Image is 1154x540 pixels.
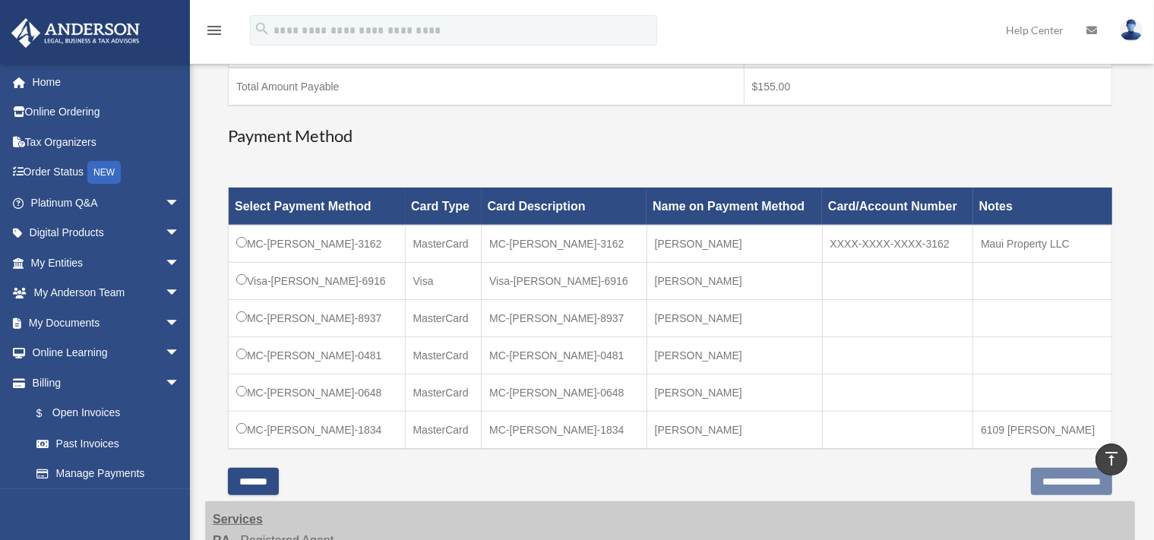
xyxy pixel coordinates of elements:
td: 6109 [PERSON_NAME] [973,411,1112,449]
i: menu [205,21,223,39]
a: Order StatusNEW [11,157,203,188]
a: My Entitiesarrow_drop_down [11,248,203,278]
td: MC-[PERSON_NAME]-3162 [482,225,647,262]
th: Name on Payment Method [647,188,822,225]
td: [PERSON_NAME] [647,374,822,411]
td: MasterCard [405,299,482,336]
span: arrow_drop_down [165,218,195,249]
a: Platinum Q&Aarrow_drop_down [11,188,203,218]
a: Billingarrow_drop_down [11,368,195,398]
td: MC-[PERSON_NAME]-0481 [229,336,406,374]
img: Anderson Advisors Platinum Portal [7,18,144,48]
th: Card Type [405,188,482,225]
a: My Documentsarrow_drop_down [11,308,203,338]
td: MC-[PERSON_NAME]-8937 [482,299,647,336]
td: Total Amount Payable [229,68,745,106]
a: vertical_align_top [1096,444,1127,475]
td: MC-[PERSON_NAME]-0648 [229,374,406,411]
td: MasterCard [405,374,482,411]
td: [PERSON_NAME] [647,336,822,374]
th: Card Description [482,188,647,225]
th: Notes [973,188,1112,225]
span: arrow_drop_down [165,248,195,279]
span: arrow_drop_down [165,338,195,369]
a: Digital Productsarrow_drop_down [11,218,203,248]
td: MasterCard [405,225,482,262]
span: arrow_drop_down [165,278,195,309]
th: Select Payment Method [229,188,406,225]
span: arrow_drop_down [165,188,195,219]
a: Home [11,67,203,97]
a: Online Ordering [11,97,203,128]
a: Events Calendar [11,488,203,519]
a: Manage Payments [21,459,195,489]
a: My Anderson Teamarrow_drop_down [11,278,203,308]
td: MC-[PERSON_NAME]-1834 [482,411,647,449]
th: Card/Account Number [822,188,973,225]
div: NEW [87,161,121,184]
span: arrow_drop_down [165,308,195,339]
td: MC-[PERSON_NAME]-8937 [229,299,406,336]
span: arrow_drop_down [165,368,195,399]
a: Past Invoices [21,428,195,459]
td: MC-[PERSON_NAME]-0481 [482,336,647,374]
td: MC-[PERSON_NAME]-1834 [229,411,406,449]
td: $155.00 [744,68,1111,106]
img: User Pic [1120,19,1143,41]
a: menu [205,27,223,39]
td: MasterCard [405,336,482,374]
td: MasterCard [405,411,482,449]
a: Online Learningarrow_drop_down [11,338,203,368]
td: Visa [405,262,482,299]
td: Visa-[PERSON_NAME]-6916 [229,262,406,299]
td: [PERSON_NAME] [647,299,822,336]
td: MC-[PERSON_NAME]-0648 [482,374,647,411]
i: vertical_align_top [1102,450,1121,468]
i: search [254,21,270,37]
a: Tax Organizers [11,127,203,157]
td: MC-[PERSON_NAME]-3162 [229,225,406,262]
strong: Services [213,513,263,526]
td: XXXX-XXXX-XXXX-3162 [822,225,973,262]
h3: Payment Method [228,125,1112,148]
td: [PERSON_NAME] [647,225,822,262]
span: $ [45,404,52,423]
td: Visa-[PERSON_NAME]-6916 [482,262,647,299]
a: $Open Invoices [21,398,188,429]
td: [PERSON_NAME] [647,411,822,449]
td: Maui Property LLC [973,225,1112,262]
td: [PERSON_NAME] [647,262,822,299]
